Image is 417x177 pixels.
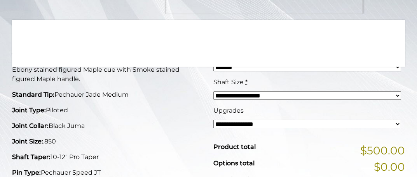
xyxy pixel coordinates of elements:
strong: Joint Type: [12,106,46,114]
strong: Joint Collar: [12,122,49,129]
span: $500.00 [360,142,405,159]
abbr: required [245,78,248,86]
strong: Pin Type: [12,169,41,176]
span: $0.00 [374,159,405,175]
abbr: required [252,50,255,57]
p: .850 [12,137,204,146]
strong: Shaft Taper: [12,153,51,161]
p: Pechauer Jade Medium [12,90,204,99]
bdi: 500.00 [213,28,258,41]
p: Piloted [12,106,204,115]
span: Shaft Size [213,78,244,86]
p: 10-12" Pro Taper [12,152,204,162]
span: Product total [213,143,256,150]
strong: Joint Size: [12,138,43,145]
p: Ebony stained figured Maple cue with Smoke stained figured Maple handle. [12,65,204,84]
strong: This Pechauer pool cue takes 6-10 weeks to ship. [12,51,190,60]
p: Black Juma [12,121,204,131]
span: Upgrades [213,107,244,114]
strong: Standard Tip: [12,91,54,98]
span: Cue Weight [213,50,251,57]
strong: P04-R Pool Cue [12,26,130,44]
span: $ [213,28,220,41]
span: Options total [213,159,255,167]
